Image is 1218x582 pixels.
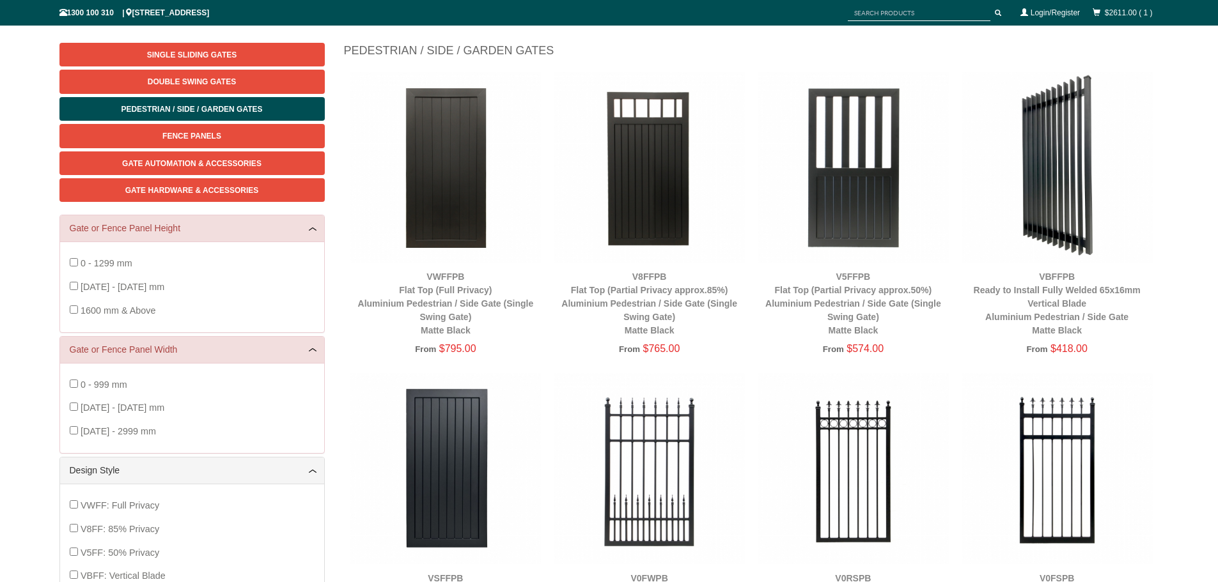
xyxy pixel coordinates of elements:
span: $765.00 [643,343,680,354]
span: [DATE] - [DATE] mm [81,402,164,413]
img: V0FWPB - Flat Top (Double Spears) - Aluminium Pedestrian / Side Gate (Single Swing Gate) - Matte ... [554,373,745,564]
a: Pedestrian / Side / Garden Gates [59,97,325,121]
a: VWFFPBFlat Top (Full Privacy)Aluminium Pedestrian / Side Gate (Single Swing Gate)Matte Black [358,272,534,335]
span: Single Sliding Gates [147,50,237,59]
a: Gate or Fence Panel Width [70,343,315,356]
span: From [823,344,844,354]
span: 0 - 1299 mm [81,258,132,268]
span: [DATE] - 2999 mm [81,426,156,436]
a: V8FFPBFlat Top (Partial Privacy approx.85%)Aluminium Pedestrian / Side Gate (Single Swing Gate)Ma... [561,272,737,335]
a: Single Sliding Gates [59,43,325,66]
span: Double Swing Gates [148,77,236,86]
img: V8FFPB - Flat Top (Partial Privacy approx.85%) - Aluminium Pedestrian / Side Gate (Single Swing G... [554,72,745,263]
a: Gate Hardware & Accessories [59,178,325,202]
a: V5FFPBFlat Top (Partial Privacy approx.50%)Aluminium Pedestrian / Side Gate (Single Swing Gate)Ma... [765,272,941,335]
span: 1600 mm & Above [81,305,156,316]
span: Gate Hardware & Accessories [125,186,259,195]
iframe: LiveChat chat widget [962,240,1218,537]
img: V0RSPB - Ring and Spear Top (Fleur-de-lis) - Aluminium Pedestrian / Side Gate - Matte Black - Gat... [758,373,949,564]
span: From [619,344,640,354]
span: V5FF: 50% Privacy [81,548,159,558]
span: Pedestrian / Side / Garden Gates [121,105,262,114]
a: Login/Register [1031,8,1080,17]
a: Fence Panels [59,124,325,148]
span: From [415,344,436,354]
span: Gate Automation & Accessories [122,159,262,168]
span: Fence Panels [162,132,221,141]
a: Double Swing Gates [59,70,325,93]
span: [DATE] - [DATE] mm [81,282,164,292]
img: VSFFPB - Welded 75mm Vertical Slat Privacy Gate - Aluminium Pedestrian / Side Gate - Matte Black ... [350,373,542,564]
span: V8FF: 85% Privacy [81,524,159,534]
img: VWFFPB - Flat Top (Full Privacy) - Aluminium Pedestrian / Side Gate (Single Swing Gate) - Matte B... [350,72,542,263]
a: Gate Automation & Accessories [59,151,325,175]
span: $574.00 [847,343,884,354]
img: VBFFPB - Ready to Install Fully Welded 65x16mm Vertical Blade - Aluminium Pedestrian / Side Gate ... [962,72,1153,263]
span: 1300 100 310 | [STREET_ADDRESS] [59,8,210,17]
span: VBFF: Vertical Blade [81,571,166,581]
h1: Pedestrian / Side / Garden Gates [344,43,1159,65]
input: SEARCH PRODUCTS [848,5,990,21]
a: Design Style [70,464,315,477]
img: V5FFPB - Flat Top (Partial Privacy approx.50%) - Aluminium Pedestrian / Side Gate (Single Swing G... [758,72,949,263]
span: 0 - 999 mm [81,379,127,390]
img: V0FSPB - Spear Top (Fleur-de-lis) - Aluminium Pedestrian / Side Gate (Single Swing Gate) - Matte ... [962,373,1153,564]
span: VWFF: Full Privacy [81,500,159,510]
span: $795.00 [439,343,476,354]
a: $2611.00 ( 1 ) [1105,8,1153,17]
a: Gate or Fence Panel Height [70,222,315,235]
